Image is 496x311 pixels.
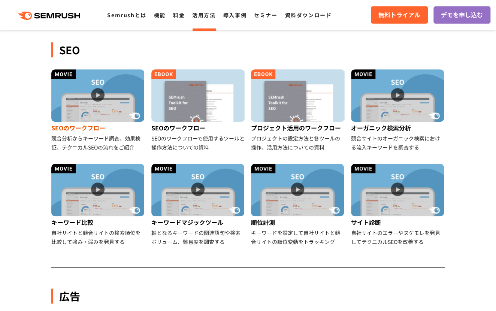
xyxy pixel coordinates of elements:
a: 導入事例 [223,11,247,19]
a: Semrushとは [107,11,146,19]
div: サイト診断 [351,216,445,228]
a: 順位計測 キーワードを設定して自社サイトと競合サイトの順位変動をトラッキング [251,164,345,246]
div: SEOのワークフロー [151,122,245,134]
div: 広告 [51,289,445,304]
div: 軸となるキーワードの関連語句や検索ボリューム、難易度を調査する [151,228,245,246]
a: SEOのワークフロー SEOのワークフローで使用するツールと操作方法についての資料 [151,69,245,152]
div: SEOのワークフロー [51,122,145,134]
a: オーガニック検索分析 競合サイトのオーガニック検索における流入キーワードを調査する [351,69,445,152]
div: 順位計測 [251,216,345,228]
div: SEOのワークフローで使用するツールと操作方法についての資料 [151,134,245,152]
div: キーワードマジックツール [151,216,245,228]
div: 自社サイトのエラーやヌケモレを発見してテクニカルSEOを改善する [351,228,445,246]
a: プロジェクト活用のワークフロー プロジェクトの設定方法と各ツールの操作、活用方法についての資料 [251,69,345,152]
a: SEOのワークフロー 競合分析からキーワード調査、効果検証、テクニカルSEOの流れをご紹介 [51,69,145,152]
div: 競合サイトのオーガニック検索における流入キーワードを調査する [351,134,445,152]
div: キーワードを設定して自社サイトと競合サイトの順位変動をトラッキング [251,228,345,246]
a: 活用方法 [192,11,215,19]
div: プロジェクト活用のワークフロー [251,122,345,134]
a: キーワード比較 自社サイトと競合サイトの検索順位を比較して強み・弱みを発見する [51,164,145,246]
a: デモを申し込む [433,6,490,24]
span: 無料トライアル [378,10,420,20]
a: 無料トライアル [371,6,428,24]
a: 料金 [173,11,185,19]
a: セミナー [254,11,277,19]
div: プロジェクトの設定方法と各ツールの操作、活用方法についての資料 [251,134,345,152]
div: 競合分析からキーワード調査、効果検証、テクニカルSEOの流れをご紹介 [51,134,145,152]
a: 資料ダウンロード [285,11,332,19]
div: オーガニック検索分析 [351,122,445,134]
span: デモを申し込む [441,10,483,20]
div: キーワード比較 [51,216,145,228]
div: 自社サイトと競合サイトの検索順位を比較して強み・弱みを発見する [51,228,145,246]
div: SEO [51,42,445,57]
a: キーワードマジックツール 軸となるキーワードの関連語句や検索ボリューム、難易度を調査する [151,164,245,246]
a: サイト診断 自社サイトのエラーやヌケモレを発見してテクニカルSEOを改善する [351,164,445,246]
a: 機能 [154,11,166,19]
